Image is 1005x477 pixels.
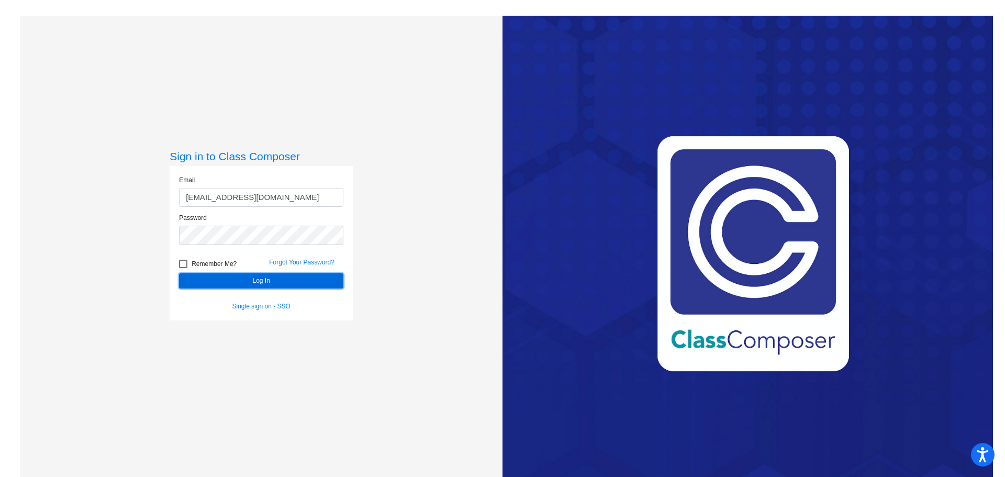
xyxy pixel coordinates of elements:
[179,213,207,223] label: Password
[179,175,195,185] label: Email
[269,259,334,266] a: Forgot Your Password?
[232,303,291,310] a: Single sign on - SSO
[170,150,353,163] h3: Sign in to Class Composer
[179,273,343,289] button: Log In
[192,258,237,270] span: Remember Me?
